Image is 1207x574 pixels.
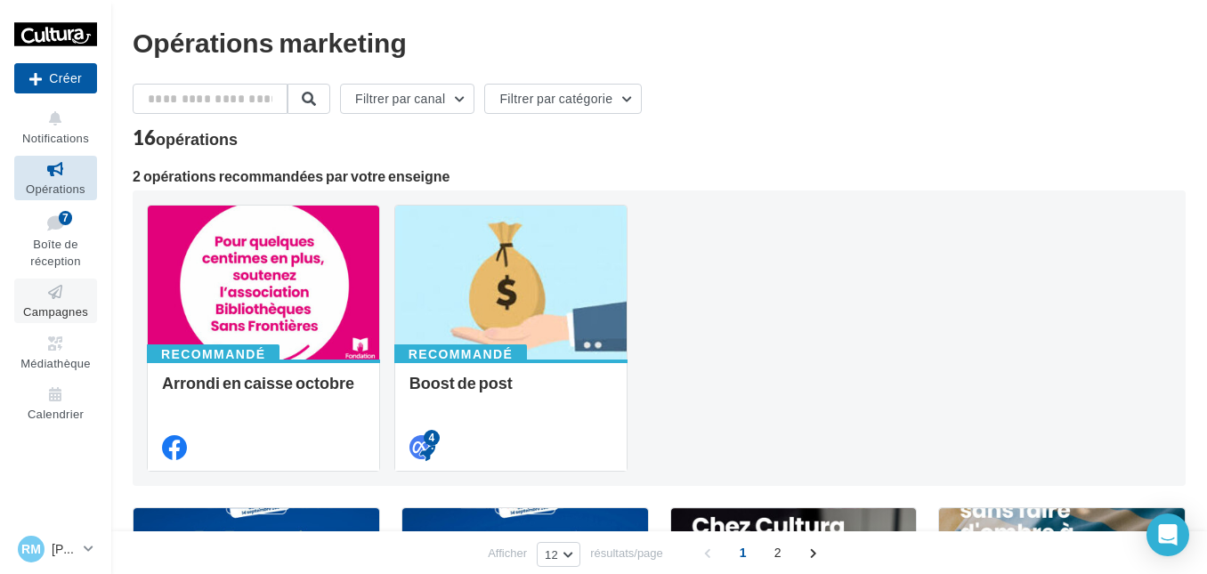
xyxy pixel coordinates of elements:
div: 7 [59,211,72,225]
div: Arrondi en caisse octobre [162,374,365,409]
span: 1 [729,538,757,567]
a: Boîte de réception7 [14,207,97,272]
span: Rm [21,540,41,558]
span: Afficher [488,545,527,562]
div: Recommandé [394,344,527,364]
span: 2 [764,538,792,567]
button: Filtrer par canal [340,84,474,114]
span: Boîte de réception [30,237,80,268]
div: opérations [156,131,238,147]
div: Recommandé [147,344,279,364]
p: [PERSON_NAME] [52,540,77,558]
div: Opérations marketing [133,28,1186,55]
button: 12 [537,542,580,567]
span: Notifications [22,131,89,145]
button: Créer [14,63,97,93]
div: 16 [133,128,238,148]
a: Médiathèque [14,330,97,374]
a: Calendrier [14,381,97,424]
div: 2 opérations recommandées par votre enseigne [133,169,1186,183]
div: Nouvelle campagne [14,63,97,93]
span: Opérations [26,182,85,196]
div: Boost de post [409,374,612,409]
a: Campagnes [14,279,97,322]
a: Opérations [14,156,97,199]
span: Calendrier [28,407,84,421]
span: résultats/page [590,545,663,562]
div: Open Intercom Messenger [1146,513,1189,556]
button: Filtrer par catégorie [484,84,642,114]
div: 4 [424,430,440,446]
button: Notifications [14,105,97,149]
span: 12 [545,547,558,562]
a: Rm [PERSON_NAME] [14,532,97,566]
span: Campagnes [23,304,88,319]
span: Médiathèque [20,356,91,370]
